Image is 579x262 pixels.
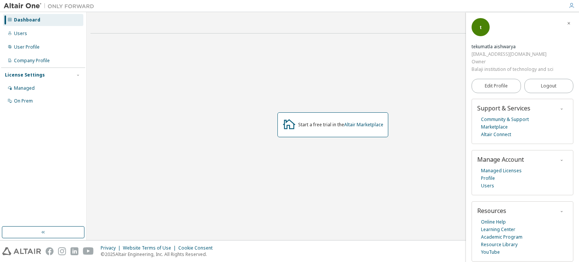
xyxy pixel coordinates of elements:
a: Edit Profile [472,79,521,93]
span: Edit Profile [485,83,508,89]
img: Altair One [4,2,98,10]
div: License Settings [5,72,45,78]
button: Logout [524,79,574,93]
span: Manage Account [477,155,524,164]
div: Dashboard [14,17,40,23]
div: Balaji institution of technology and science [472,66,553,73]
a: Community & Support [481,116,529,123]
div: tekumatla aishwarya [472,43,553,51]
div: Managed [14,85,35,91]
a: Managed Licenses [481,167,522,175]
div: Website Terms of Use [123,245,178,251]
div: Company Profile [14,58,50,64]
a: Marketplace [481,123,508,131]
a: Academic Program [481,233,522,241]
span: Resources [477,207,506,215]
a: Learning Center [481,226,515,233]
a: Online Help [481,218,506,226]
div: [EMAIL_ADDRESS][DOMAIN_NAME] [472,51,553,58]
div: Users [14,31,27,37]
img: youtube.svg [83,247,94,255]
span: Support & Services [477,104,530,112]
img: altair_logo.svg [2,247,41,255]
p: © 2025 Altair Engineering, Inc. All Rights Reserved. [101,251,217,257]
img: instagram.svg [58,247,66,255]
a: Profile [481,175,495,182]
div: Cookie Consent [178,245,217,251]
a: YouTube [481,248,500,256]
a: Users [481,182,494,190]
a: Altair Connect [481,131,511,138]
div: Privacy [101,245,123,251]
div: On Prem [14,98,33,104]
span: t [479,24,482,31]
div: Start a free trial in the [298,122,383,128]
a: Altair Marketplace [344,121,383,128]
a: Resource Library [481,241,518,248]
div: User Profile [14,44,40,50]
span: Logout [541,82,556,90]
div: Owner [472,58,553,66]
img: facebook.svg [46,247,54,255]
img: linkedin.svg [70,247,78,255]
